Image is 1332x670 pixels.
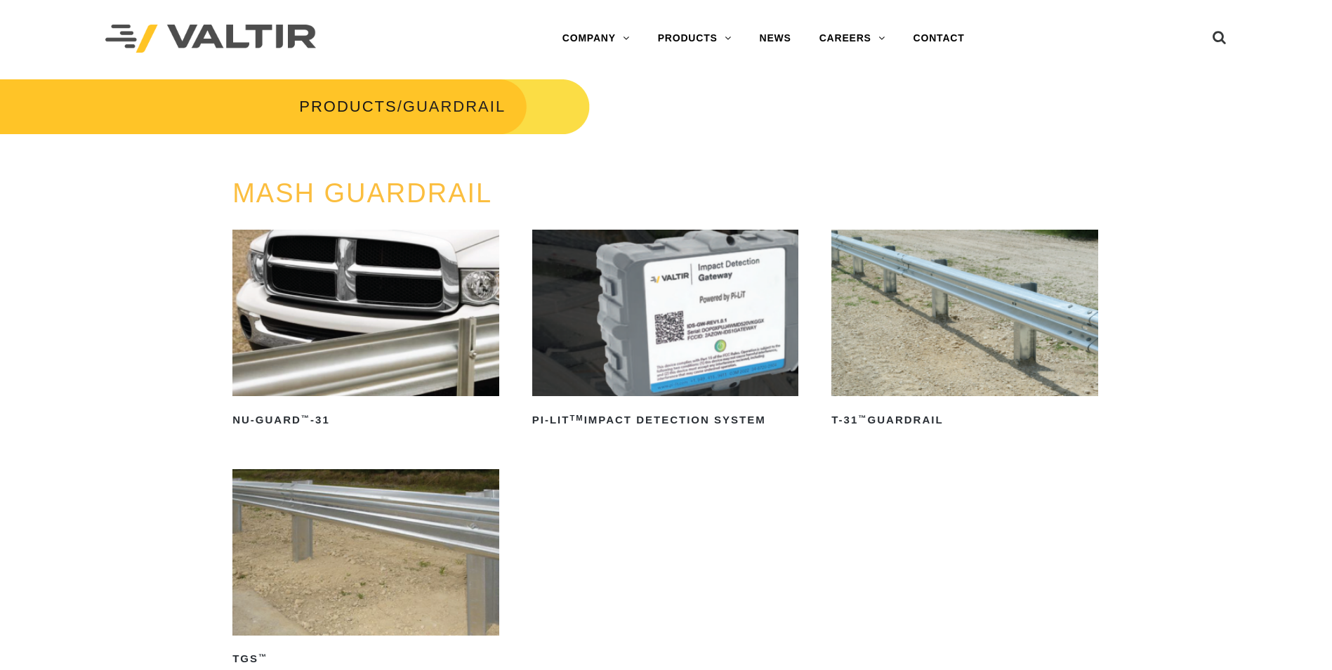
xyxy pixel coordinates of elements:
[299,98,397,115] a: PRODUCTS
[899,25,979,53] a: CONTACT
[232,178,492,208] a: MASH GUARDRAIL
[805,25,899,53] a: CAREERS
[105,25,316,53] img: Valtir
[644,25,746,53] a: PRODUCTS
[301,414,310,422] sup: ™
[532,230,799,431] a: PI-LITTMImpact Detection System
[858,414,867,422] sup: ™
[232,409,499,431] h2: NU-GUARD -31
[258,652,268,661] sup: ™
[569,414,583,422] sup: TM
[746,25,805,53] a: NEWS
[232,230,499,431] a: NU-GUARD™-31
[403,98,506,115] span: GUARDRAIL
[831,409,1098,431] h2: T-31 Guardrail
[831,230,1098,431] a: T-31™Guardrail
[532,409,799,431] h2: PI-LIT Impact Detection System
[548,25,644,53] a: COMPANY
